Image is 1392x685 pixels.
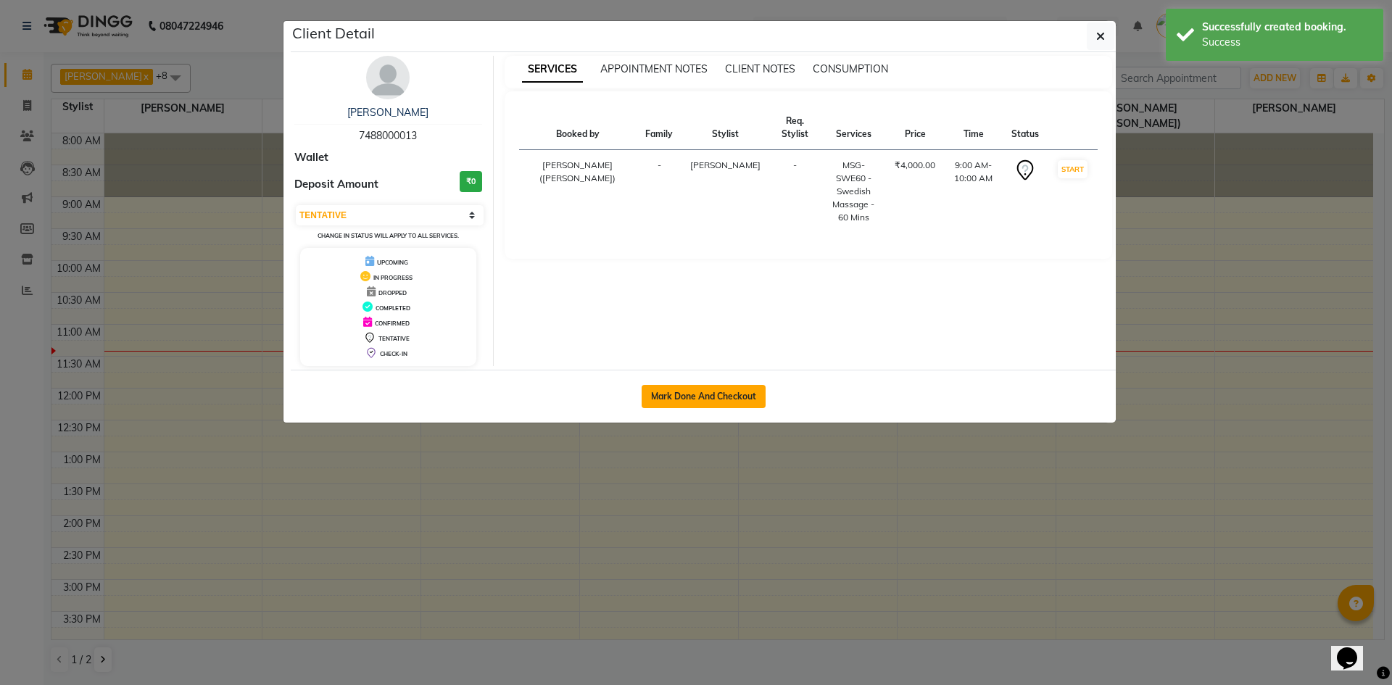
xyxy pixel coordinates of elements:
[813,62,888,75] span: CONSUMPTION
[378,289,407,296] span: DROPPED
[519,150,637,233] td: [PERSON_NAME]([PERSON_NAME])
[377,259,408,266] span: UPCOMING
[292,22,375,44] h5: Client Detail
[347,106,428,119] a: [PERSON_NAME]
[681,106,769,150] th: Stylist
[1331,627,1377,671] iframe: chat widget
[318,232,459,239] small: Change in status will apply to all services.
[294,149,328,166] span: Wallet
[642,385,766,408] button: Mark Done And Checkout
[769,150,821,233] td: -
[829,159,877,224] div: MSG-SWE60 - Swedish Massage - 60 Mins
[378,335,410,342] span: TENTATIVE
[769,106,821,150] th: Req. Stylist
[690,159,761,170] span: [PERSON_NAME]
[375,320,410,327] span: CONFIRMED
[1202,20,1372,35] div: Successfully created booking.
[460,171,482,192] h3: ₹0
[376,304,410,312] span: COMPLETED
[1202,35,1372,50] div: Success
[380,350,407,357] span: CHECK-IN
[821,106,886,150] th: Services
[895,159,935,172] div: ₹4,000.00
[366,56,410,99] img: avatar
[294,176,378,193] span: Deposit Amount
[359,129,417,142] span: 7488000013
[944,150,1003,233] td: 9:00 AM-10:00 AM
[1058,160,1087,178] button: START
[944,106,1003,150] th: Time
[637,150,681,233] td: -
[637,106,681,150] th: Family
[522,57,583,83] span: SERVICES
[725,62,795,75] span: CLIENT NOTES
[373,274,413,281] span: IN PROGRESS
[1003,106,1048,150] th: Status
[519,106,637,150] th: Booked by
[886,106,944,150] th: Price
[600,62,708,75] span: APPOINTMENT NOTES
